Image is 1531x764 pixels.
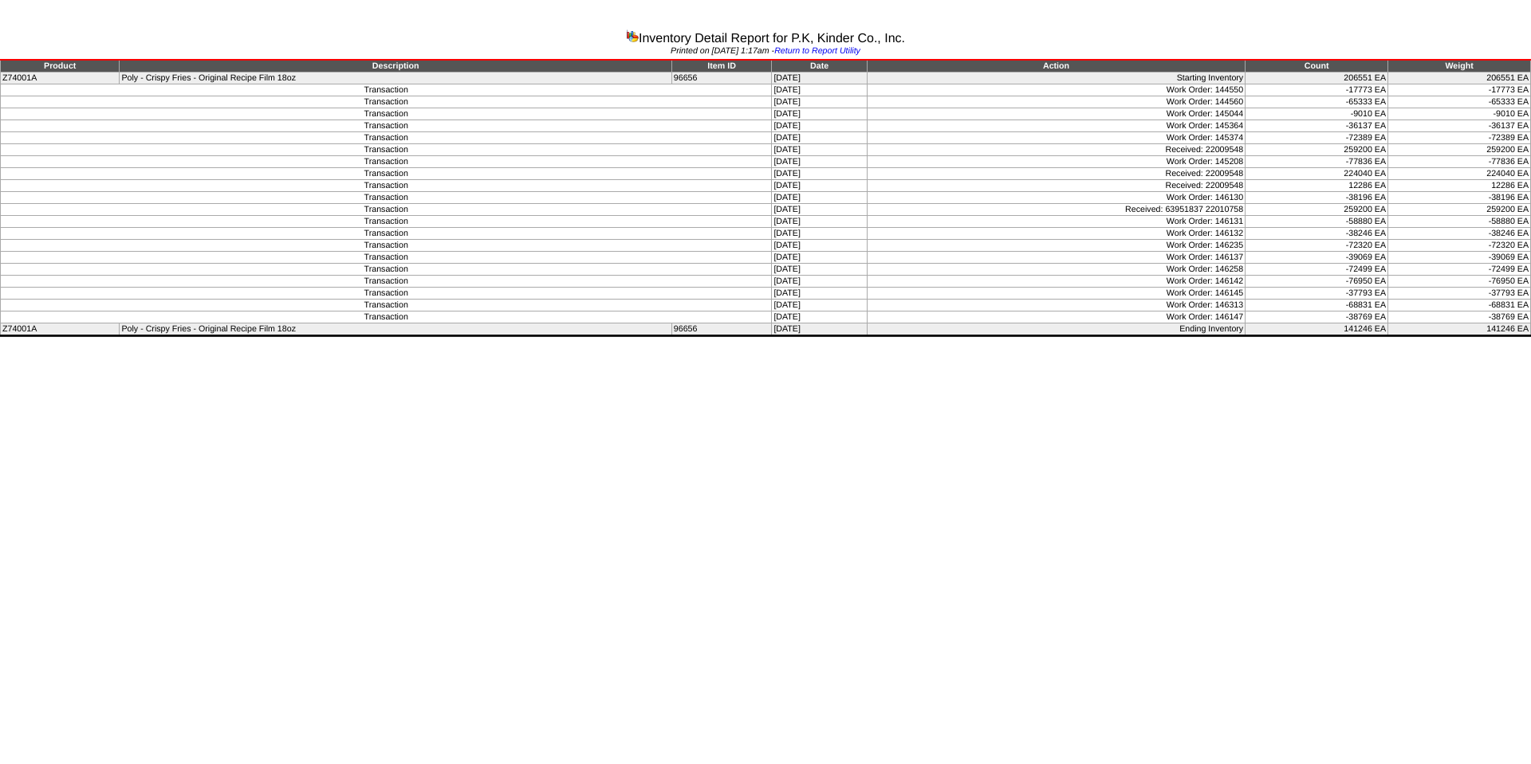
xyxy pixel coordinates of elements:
td: -72320 EA [1246,240,1388,252]
td: -17773 EA [1246,84,1388,96]
td: Z74001A [1,323,120,336]
td: Work Order: 145208 [867,156,1245,168]
td: Transaction [1,84,772,96]
td: -76950 EA [1388,276,1531,288]
td: [DATE] [772,216,867,228]
a: Return to Report Utility [774,46,860,56]
td: -77836 EA [1246,156,1388,168]
td: 96656 [671,323,772,336]
td: Transaction [1,96,772,108]
td: Work Order: 145044 [867,108,1245,120]
td: 224040 EA [1388,168,1531,180]
td: 141246 EA [1246,323,1388,336]
td: Work Order: 146137 [867,252,1245,264]
td: -72499 EA [1246,264,1388,276]
td: -72389 EA [1388,132,1531,144]
td: Transaction [1,108,772,120]
td: Transaction [1,264,772,276]
td: 259200 EA [1246,204,1388,216]
td: [DATE] [772,264,867,276]
td: Work Order: 146147 [867,311,1245,323]
td: -38246 EA [1246,228,1388,240]
td: Ending Inventory [867,323,1245,336]
td: [DATE] [772,144,867,156]
td: -9010 EA [1388,108,1531,120]
td: Work Order: 146313 [867,300,1245,311]
td: [DATE] [772,108,867,120]
td: Transaction [1,144,772,156]
td: -38769 EA [1388,311,1531,323]
td: [DATE] [772,252,867,264]
td: [DATE] [772,180,867,192]
td: [DATE] [772,204,867,216]
td: 259200 EA [1388,144,1531,156]
td: -38246 EA [1388,228,1531,240]
td: -38196 EA [1388,192,1531,204]
td: Weight [1388,60,1531,72]
td: Work Order: 146258 [867,264,1245,276]
td: -72320 EA [1388,240,1531,252]
td: Work Order: 146130 [867,192,1245,204]
td: 206551 EA [1246,72,1388,84]
td: Transaction [1,132,772,144]
td: Transaction [1,192,772,204]
td: Transaction [1,288,772,300]
td: Work Order: 146142 [867,276,1245,288]
td: -76950 EA [1246,276,1388,288]
td: [DATE] [772,156,867,168]
td: -9010 EA [1246,108,1388,120]
td: Work Order: 144550 [867,84,1245,96]
td: Transaction [1,204,772,216]
td: -37793 EA [1388,288,1531,300]
td: -39069 EA [1246,252,1388,264]
td: -36137 EA [1388,120,1531,132]
td: Count [1246,60,1388,72]
td: [DATE] [772,288,867,300]
td: Poly - Crispy Fries - Original Recipe Film 18oz [120,72,671,84]
td: -65333 EA [1246,96,1388,108]
td: -36137 EA [1246,120,1388,132]
td: -68831 EA [1388,300,1531,311]
td: -58880 EA [1388,216,1531,228]
td: Z74001A [1,72,120,84]
td: Received: 63951837 22010758 [867,204,1245,216]
td: [DATE] [772,323,867,336]
td: Received: 22009548 [867,180,1245,192]
img: graph.gif [626,29,639,42]
td: Work Order: 146132 [867,228,1245,240]
td: [DATE] [772,276,867,288]
td: -39069 EA [1388,252,1531,264]
td: Description [120,60,671,72]
td: [DATE] [772,84,867,96]
td: Work Order: 145364 [867,120,1245,132]
td: Received: 22009548 [867,144,1245,156]
td: -38196 EA [1246,192,1388,204]
td: Transaction [1,252,772,264]
td: [DATE] [772,228,867,240]
td: Transaction [1,120,772,132]
td: Transaction [1,311,772,323]
td: -77836 EA [1388,156,1531,168]
td: Transaction [1,168,772,180]
td: Received: 22009548 [867,168,1245,180]
td: 259200 EA [1388,204,1531,216]
td: Transaction [1,276,772,288]
td: Product [1,60,120,72]
td: -68831 EA [1246,300,1388,311]
td: Work Order: 144560 [867,96,1245,108]
td: [DATE] [772,120,867,132]
td: 259200 EA [1246,144,1388,156]
td: -38769 EA [1246,311,1388,323]
td: Work Order: 146145 [867,288,1245,300]
td: Transaction [1,180,772,192]
td: 12286 EA [1388,180,1531,192]
td: [DATE] [772,72,867,84]
td: Work Order: 146235 [867,240,1245,252]
td: Transaction [1,300,772,311]
td: [DATE] [772,300,867,311]
td: -72389 EA [1246,132,1388,144]
td: 141246 EA [1388,323,1531,336]
td: Item ID [671,60,772,72]
td: 206551 EA [1388,72,1531,84]
td: Date [772,60,867,72]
